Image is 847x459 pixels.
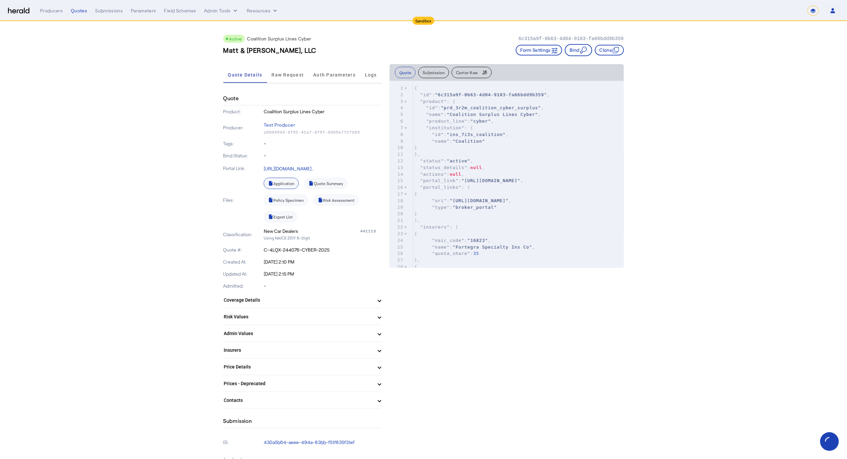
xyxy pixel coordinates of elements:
[470,119,491,124] span: "cyber"
[420,178,459,183] span: "portal_link"
[223,231,263,238] p: Classification:
[223,438,263,447] p: ID:
[390,118,404,125] div: 6
[264,211,297,222] a: Export List
[264,247,382,253] p: C-4LQX-244076-CYBER-2025
[390,184,404,191] div: 16
[414,218,420,223] span: ],
[390,131,404,138] div: 8
[360,228,382,235] div: 441110
[420,92,432,97] span: "id"
[414,165,485,170] span: : ,
[390,158,404,164] div: 12
[414,172,464,177] span: : ,
[414,258,420,263] span: },
[223,124,263,131] p: Producer:
[432,205,450,210] span: "type"
[224,297,373,304] mat-panel-title: Coverage Details
[8,8,29,14] img: Herald Logo
[224,347,373,354] mat-panel-title: Insurers
[595,45,624,55] button: Clone
[390,237,404,244] div: 24
[223,417,252,425] h4: Submission
[414,139,485,144] span: :
[565,44,592,56] button: Bind
[264,228,298,235] div: New Car Dealers
[223,325,382,341] mat-expansion-panel-header: Admin Values
[164,7,196,14] div: Field Schemas
[447,158,470,163] span: "active"
[264,120,382,130] p: Test Producer
[467,238,488,243] span: "16823"
[223,259,263,265] p: Created At:
[414,211,417,216] span: }
[71,7,87,14] div: Quotes
[390,92,404,98] div: 2
[426,119,467,124] span: "product_line"
[420,224,450,229] span: "insurers"
[414,86,417,91] span: {
[414,224,459,229] span: : [
[264,166,313,171] a: [URL][DOMAIN_NAME]..
[432,198,447,203] span: "uri"
[247,35,311,42] p: Coalition Surplus Lines Cyber
[390,257,404,264] div: 27
[414,119,494,124] span: : ,
[461,178,520,183] span: "[URL][DOMAIN_NAME]"
[304,178,348,189] a: Quote Summary
[453,205,497,210] span: "broker_portal"
[365,72,377,77] span: Logs
[414,112,541,117] span: : ,
[390,98,404,105] div: 3
[390,244,404,251] div: 25
[223,108,263,115] p: Product:
[204,7,239,14] button: internal dropdown menu
[264,235,382,241] p: Using NAICS 2017 6-Digit
[224,380,373,387] mat-panel-title: Prices - Deprecated
[456,70,478,74] span: Carrier Raw
[223,392,382,408] mat-expansion-panel-header: Contacts
[414,264,417,269] span: {
[223,94,239,102] h4: Quote
[414,191,417,196] span: {
[223,359,382,375] mat-expansion-panel-header: Price Details
[264,259,382,265] p: [DATE] 2:10 PM
[432,139,450,144] span: "name"
[447,132,506,137] span: "ins_7i3s_coalition"
[390,231,404,237] div: 23
[414,238,491,243] span: : ,
[447,112,538,117] span: "Coalition Surplus Lines Cyber"
[390,210,404,217] div: 20
[264,140,382,147] p: -
[414,245,535,250] span: : ,
[223,247,263,253] p: Quote #:
[432,251,470,256] span: "quota_share"
[414,105,544,110] span: : ,
[264,130,382,135] p: a5664593-9f51-41a7-8f5f-6005e7f27283
[223,165,263,172] p: Portal Link:
[390,81,624,268] herald-code-block: quote
[264,283,382,289] p: -
[390,177,404,184] div: 15
[264,108,382,115] p: Coalition Surplus Lines Cyber
[414,125,473,130] span: : {
[390,250,404,257] div: 26
[390,151,404,158] div: 11
[414,251,479,256] span: :
[414,231,417,236] span: {
[223,309,382,325] mat-expansion-panel-header: Risk Values
[414,198,511,203] span: : ,
[414,152,420,157] span: },
[313,194,359,206] a: Risk Assessment
[223,283,263,289] p: Admitted:
[223,271,263,277] p: Updated At:
[414,99,456,104] span: : {
[228,72,262,77] span: Quote Details
[450,198,509,203] span: "[URL][DOMAIN_NAME]"
[432,245,450,250] span: "name"
[418,67,449,78] button: Submission
[264,439,382,446] p: 430a5b64-aeee-494a-83bb-f51f835f31ef
[390,217,404,224] div: 21
[413,17,434,25] div: Sandbox
[426,105,438,110] span: "id"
